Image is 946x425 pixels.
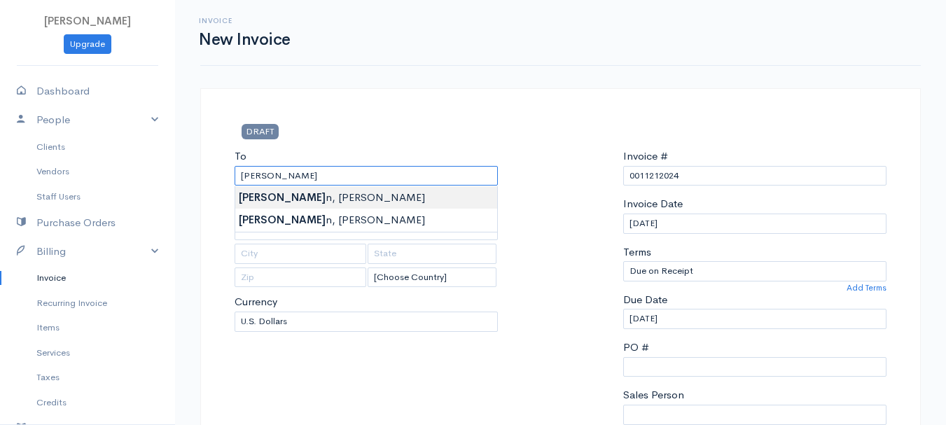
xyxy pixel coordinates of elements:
[623,214,886,234] input: dd-mm-yyyy
[239,190,326,204] strong: [PERSON_NAME]
[235,209,497,232] div: n, [PERSON_NAME]
[623,196,683,212] label: Invoice Date
[235,267,366,288] input: Zip
[623,387,684,403] label: Sales Person
[847,281,886,294] a: Add Terms
[235,186,497,209] div: n, [PERSON_NAME]
[623,244,651,260] label: Terms
[368,244,496,264] input: State
[235,244,366,264] input: City
[623,309,886,329] input: dd-mm-yyyy
[199,17,291,25] h6: Invoice
[235,294,277,310] label: Currency
[623,292,667,308] label: Due Date
[623,340,649,356] label: PO #
[64,34,111,55] a: Upgrade
[242,124,279,139] span: DRAFT
[239,213,326,226] strong: [PERSON_NAME]
[623,148,668,165] label: Invoice #
[235,166,498,186] input: Client Name
[199,31,291,48] h1: New Invoice
[235,148,246,165] label: To
[44,14,131,27] span: [PERSON_NAME]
